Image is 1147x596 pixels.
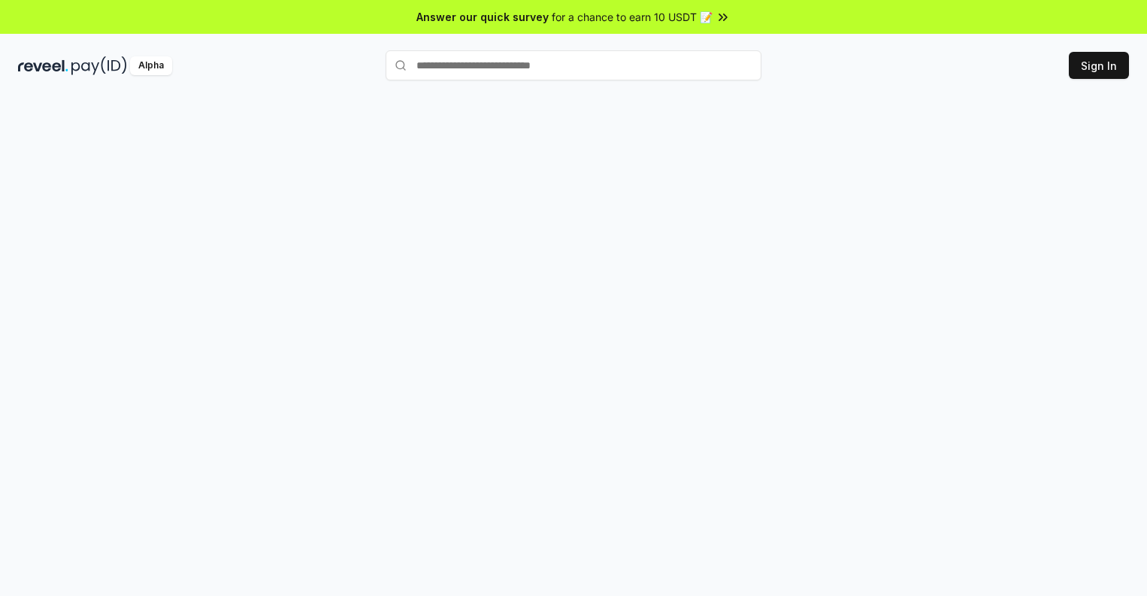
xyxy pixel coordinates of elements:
[130,56,172,75] div: Alpha
[71,56,127,75] img: pay_id
[18,56,68,75] img: reveel_dark
[552,9,713,25] span: for a chance to earn 10 USDT 📝
[1069,52,1129,79] button: Sign In
[416,9,549,25] span: Answer our quick survey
